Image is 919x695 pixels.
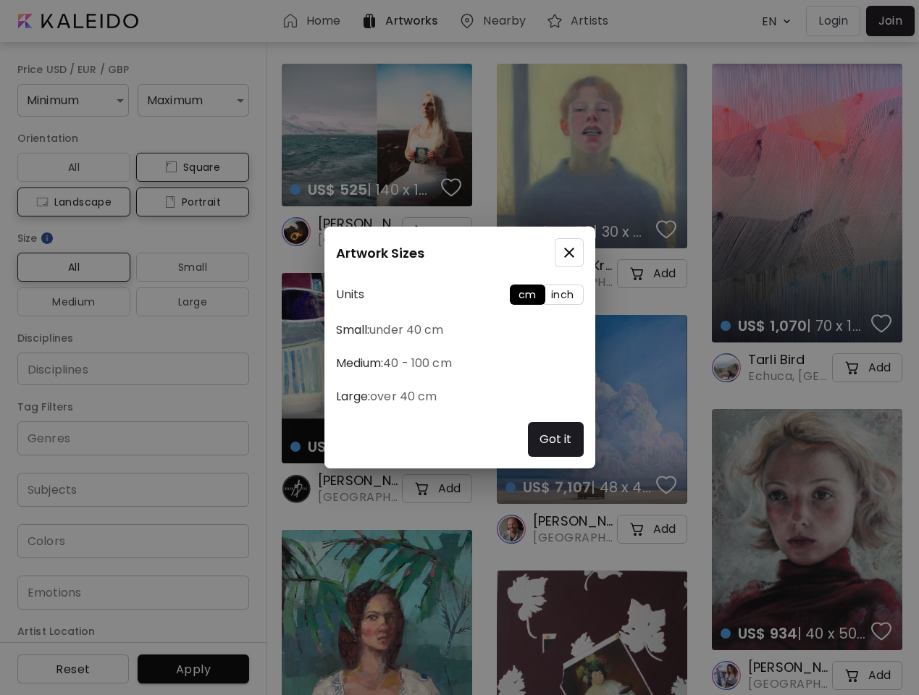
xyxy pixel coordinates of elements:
button: Got it [528,422,584,457]
span: 40 - 100 cm [383,355,451,371]
button: cm [510,285,545,305]
h6: Large: [336,389,584,405]
button: inch [542,285,584,305]
span: under 40 cm [369,321,443,338]
h6: Units [336,287,365,303]
h6: Small: [336,322,584,338]
span: inch [551,287,574,302]
span: over 40 cm [370,388,437,405]
h6: Medium: [336,355,584,371]
h6: Got it [540,431,572,448]
h5: Artwork Sizes [336,243,424,263]
span: cm [519,287,537,302]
